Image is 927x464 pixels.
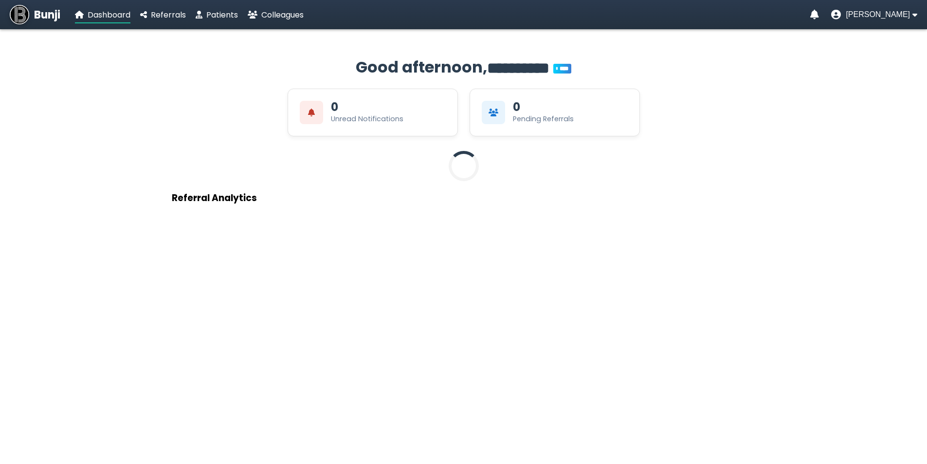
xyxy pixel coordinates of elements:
[470,89,640,136] div: View Pending Referrals
[261,9,304,20] span: Colleagues
[172,191,756,205] h3: Referral Analytics
[151,9,186,20] span: Referrals
[172,56,756,79] h2: Good afternoon,
[10,5,60,24] a: Bunji
[553,64,571,74] span: You’re on Plus!
[75,9,130,21] a: Dashboard
[196,9,238,21] a: Patients
[513,114,574,124] div: Pending Referrals
[846,10,910,19] span: [PERSON_NAME]
[248,9,304,21] a: Colleagues
[206,9,238,20] span: Patients
[288,89,458,136] div: View Unread Notifications
[10,5,29,24] img: Bunji Dental Referral Management
[88,9,130,20] span: Dashboard
[513,101,520,113] div: 0
[140,9,186,21] a: Referrals
[331,114,403,124] div: Unread Notifications
[810,10,819,19] a: Notifications
[34,7,60,23] span: Bunji
[331,101,338,113] div: 0
[831,10,917,19] button: User menu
